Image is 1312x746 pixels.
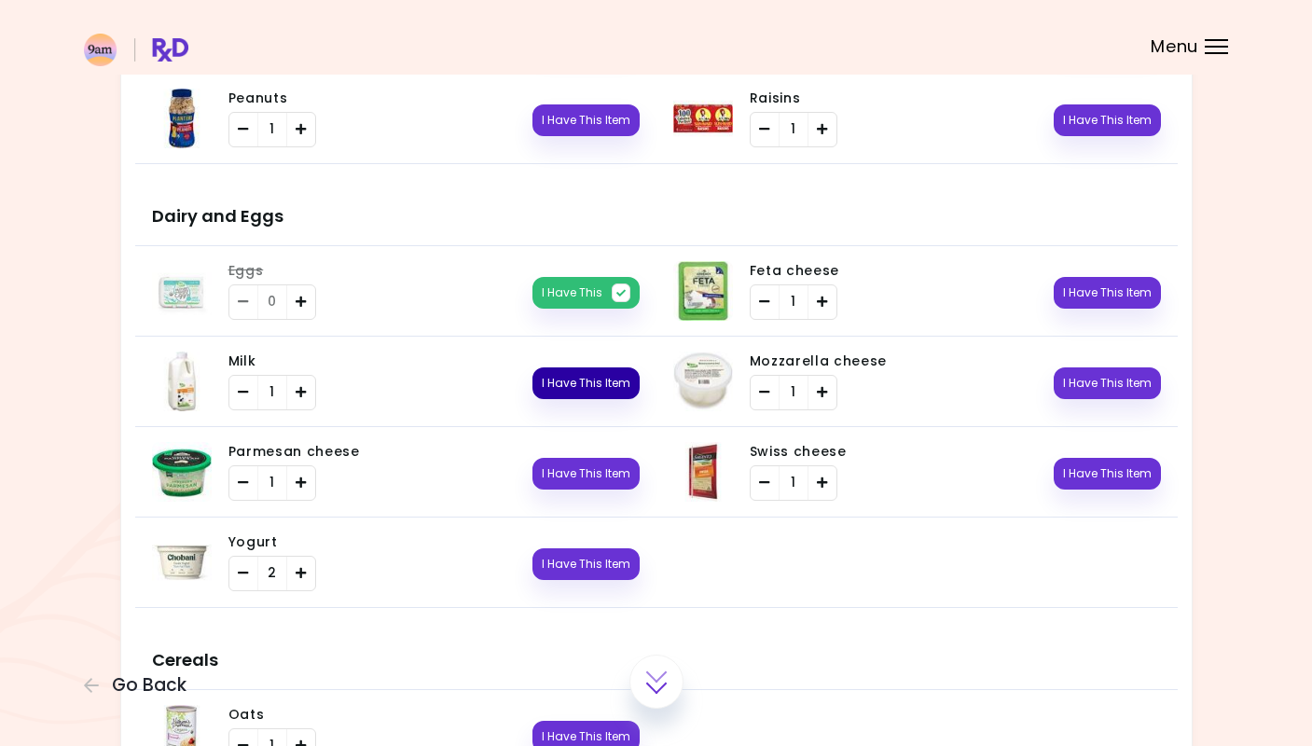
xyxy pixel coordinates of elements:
[269,474,275,492] span: 1
[808,285,836,319] div: Add
[84,34,188,66] img: RxDiet
[750,442,847,461] span: Swiss cheese
[84,675,196,696] button: Go Back
[532,458,640,490] button: I Have This Item
[287,466,315,500] div: Add
[808,466,836,500] div: Add
[135,615,1178,690] h3: Cereals
[808,113,836,146] div: Add
[228,705,265,724] span: Oats
[791,120,796,139] span: 1
[228,261,264,280] span: Eggs
[1054,277,1161,309] button: I Have This Item
[1151,38,1198,55] span: Menu
[287,113,315,146] div: Add
[228,532,278,551] span: Yogurt
[532,104,640,136] button: I Have This Item
[1054,367,1161,399] button: I Have This Item
[229,113,257,146] div: Remove
[751,113,779,146] div: Remove
[532,367,640,399] button: I Have This Item
[269,383,275,402] span: 1
[229,557,257,590] div: Remove
[532,548,640,580] button: I Have This Item
[791,293,796,311] span: 1
[287,557,315,590] div: Add
[751,376,779,409] div: Remove
[268,293,277,311] span: 0
[750,261,839,280] span: Feta cheese
[808,376,836,409] div: Add
[287,376,315,409] div: Add
[1054,104,1161,136] button: I Have This Item
[228,89,288,107] span: Peanuts
[269,120,275,139] span: 1
[791,383,796,402] span: 1
[268,564,277,583] span: 2
[791,474,796,492] span: 1
[229,285,257,319] div: Remove
[750,352,888,370] span: Mozzarella cheese
[135,172,1178,246] h3: Dairy and Eggs
[1054,458,1161,490] button: I Have This Item
[229,466,257,500] div: Remove
[287,285,315,319] div: Add
[112,675,186,696] span: Go Back
[228,352,256,370] span: Milk
[751,466,779,500] div: Remove
[751,285,779,319] div: Remove
[532,277,640,309] button: I Have This
[229,376,257,409] div: Remove
[228,442,360,461] span: Parmesan cheese
[750,89,801,107] span: Raisins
